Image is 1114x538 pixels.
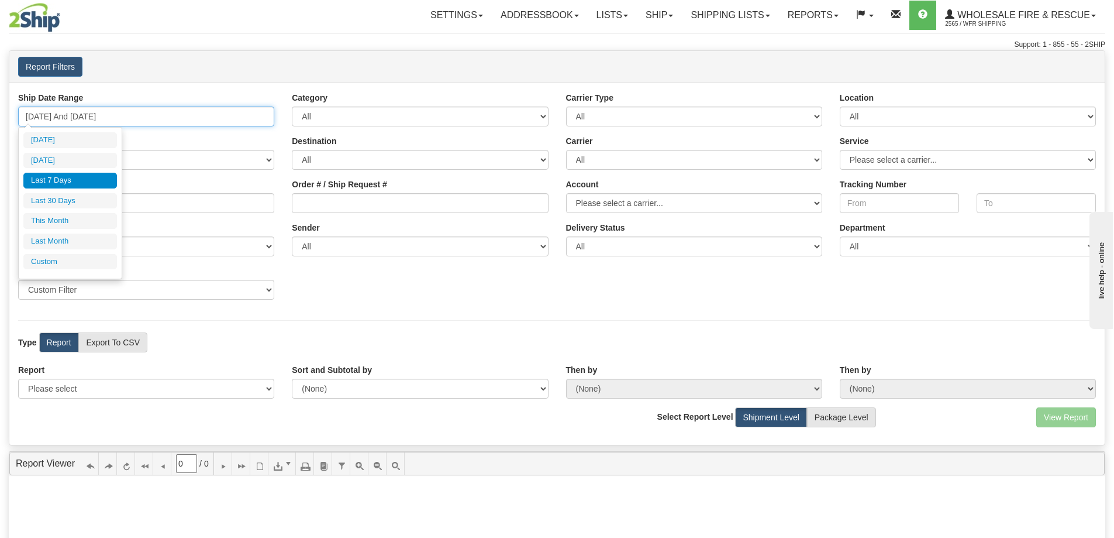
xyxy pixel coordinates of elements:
label: Package Level [807,407,876,427]
a: Addressbook [492,1,588,30]
label: Report [39,333,79,352]
label: Ship Date Range [18,92,83,104]
label: Tracking Number [840,179,906,190]
input: To [977,193,1096,213]
label: Department [840,222,885,234]
iframe: chat widget [1087,209,1113,328]
li: Last 7 Days [23,173,117,189]
img: logo2565.jpg [9,3,60,32]
a: Reports [779,1,847,30]
label: Please ensure data set in report has been RECENTLY tracked from your Shipment History [566,222,625,234]
a: Lists [588,1,637,30]
li: Custom [23,254,117,270]
label: Report [18,364,44,376]
label: Then by [840,364,871,376]
a: Ship [637,1,682,30]
span: 0 [204,458,209,470]
span: 2565 / WFR Shipping [945,18,1033,30]
label: Type [18,337,37,348]
li: [DATE] [23,153,117,169]
label: Carrier Type [566,92,613,104]
div: live help - online [9,10,108,19]
a: Settings [422,1,492,30]
li: Last Month [23,234,117,249]
label: Export To CSV [78,333,147,352]
label: Service [840,135,869,147]
label: Shipment Level [735,407,807,427]
li: This Month [23,213,117,229]
label: Sort and Subtotal by [292,364,372,376]
label: Account [566,179,599,190]
button: View Report [1036,407,1096,427]
label: Carrier [566,135,593,147]
label: Sender [292,222,319,234]
label: Order # / Ship Request # [292,179,387,190]
label: Location [840,92,874,104]
label: Select Report Level [657,411,733,423]
select: Please ensure data set in report has been RECENTLY tracked from your Shipment History [566,237,822,256]
button: Report Filters [18,57,82,77]
li: [DATE] [23,132,117,148]
span: / [199,458,202,470]
input: From [840,193,959,213]
label: Category [292,92,327,104]
label: Destination [292,135,336,147]
a: WHOLESALE FIRE & RESCUE 2565 / WFR Shipping [936,1,1105,30]
span: WHOLESALE FIRE & RESCUE [954,10,1090,20]
a: Shipping lists [682,1,778,30]
li: Last 30 Days [23,193,117,209]
label: Then by [566,364,598,376]
a: Report Viewer [16,458,75,468]
div: Support: 1 - 855 - 55 - 2SHIP [9,40,1105,50]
